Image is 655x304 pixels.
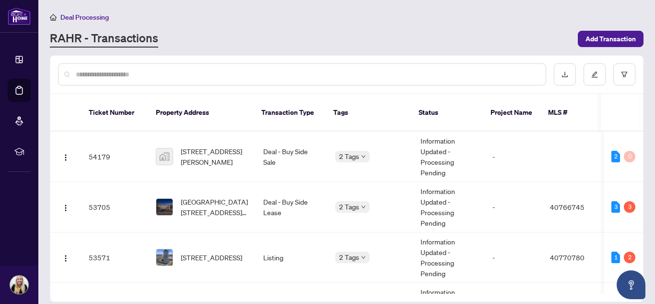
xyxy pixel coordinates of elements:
th: Ticket Number [81,94,148,132]
td: - [485,132,542,182]
th: Status [411,94,483,132]
img: Logo [62,204,70,212]
span: down [361,205,366,209]
th: Property Address [148,94,254,132]
td: Deal - Buy Side Sale [256,132,327,182]
span: 2 Tags [339,201,359,212]
span: edit [591,71,598,78]
img: thumbnail-img [156,249,173,266]
span: down [361,154,366,159]
th: MLS # [540,94,598,132]
th: Transaction Type [254,94,326,132]
td: Information Updated - Processing Pending [413,182,485,232]
span: 40766745 [550,203,585,211]
img: thumbnail-img [156,148,173,165]
td: Information Updated - Processing Pending [413,132,485,182]
button: Logo [58,149,73,164]
div: 3 [624,201,635,213]
span: 2 Tags [339,151,359,162]
td: Listing [256,232,327,283]
span: filter [621,71,628,78]
span: home [50,14,57,21]
td: Information Updated - Processing Pending [413,232,485,283]
div: 3 [611,201,620,213]
div: 2 [611,151,620,162]
span: down [361,255,366,260]
span: Deal Processing [60,13,109,22]
th: Project Name [483,94,540,132]
th: Tags [326,94,411,132]
button: Open asap [617,270,645,299]
span: [STREET_ADDRESS] [181,252,242,263]
td: 53571 [81,232,148,283]
td: - [485,182,542,232]
img: Logo [62,255,70,262]
button: Logo [58,199,73,215]
td: 53705 [81,182,148,232]
img: logo [8,7,31,25]
img: Profile Icon [10,276,28,294]
td: 54179 [81,132,148,182]
div: 2 [624,252,635,263]
a: RAHR - Transactions [50,30,158,48]
div: 1 [611,252,620,263]
button: filter [613,63,635,85]
button: Logo [58,250,73,265]
span: [GEOGRAPHIC_DATA][STREET_ADDRESS][PERSON_NAME] [181,196,248,218]
span: 40770780 [550,253,585,262]
button: download [554,63,576,85]
div: 0 [624,151,635,162]
img: Logo [62,154,70,161]
img: thumbnail-img [156,199,173,215]
span: Add Transaction [585,31,636,47]
button: Add Transaction [578,31,643,47]
span: download [561,71,568,78]
td: - [485,232,542,283]
span: 2 Tags [339,252,359,263]
button: edit [584,63,606,85]
td: Deal - Buy Side Lease [256,182,327,232]
span: [STREET_ADDRESS][PERSON_NAME] [181,146,248,167]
